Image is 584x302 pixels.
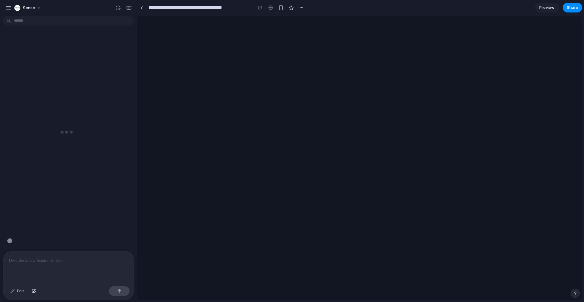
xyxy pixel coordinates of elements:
button: Share [563,3,582,12]
span: Preview [539,5,554,11]
span: Sense [23,5,35,11]
span: Share [567,5,578,11]
a: Preview [535,3,559,12]
button: Sense [12,3,44,13]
